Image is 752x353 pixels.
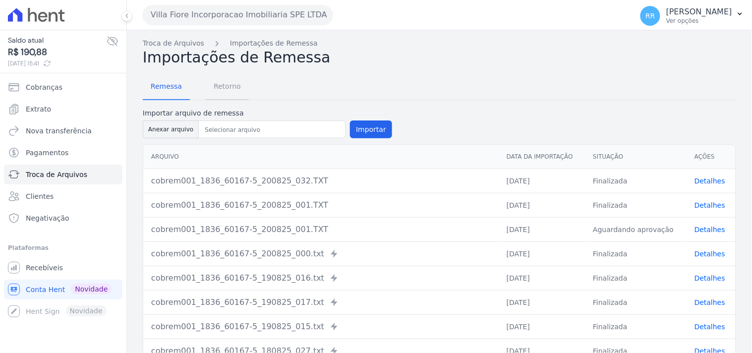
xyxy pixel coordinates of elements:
a: Nova transferência [4,121,122,141]
th: Ações [687,145,736,169]
a: Detalhes [694,177,725,185]
p: [PERSON_NAME] [666,7,732,17]
td: Finalizada [585,314,687,339]
span: RR [645,12,655,19]
span: Saldo atual [8,35,107,46]
span: Novidade [71,284,112,294]
span: Negativação [26,213,69,223]
a: Detalhes [694,250,725,258]
a: Detalhes [694,274,725,282]
td: [DATE] [499,193,585,217]
td: [DATE] [499,266,585,290]
a: Retorno [206,74,249,100]
a: Extrato [4,99,122,119]
span: Cobranças [26,82,62,92]
div: cobrem001_1836_60167-5_200825_001.TXT [151,224,491,235]
a: Detalhes [694,323,725,331]
a: Detalhes [694,298,725,306]
span: [DATE] 15:41 [8,59,107,68]
div: cobrem001_1836_60167-5_200825_001.TXT [151,199,491,211]
div: cobrem001_1836_60167-5_190825_015.txt [151,321,491,333]
h2: Importações de Remessa [143,49,736,66]
a: Importações de Remessa [230,38,318,49]
td: [DATE] [499,290,585,314]
th: Arquivo [143,145,499,169]
a: Remessa [143,74,190,100]
div: cobrem001_1836_60167-5_200825_032.TXT [151,175,491,187]
a: Troca de Arquivos [4,165,122,184]
nav: Breadcrumb [143,38,736,49]
a: Clientes [4,186,122,206]
input: Selecionar arquivo [201,124,344,136]
span: Nova transferência [26,126,92,136]
div: cobrem001_1836_60167-5_190825_016.txt [151,272,491,284]
button: RR [PERSON_NAME] Ver opções [633,2,752,30]
td: Finalizada [585,169,687,193]
p: Ver opções [666,17,732,25]
div: Plataformas [8,242,118,254]
nav: Sidebar [8,77,118,321]
span: Remessa [145,76,188,96]
span: R$ 190,88 [8,46,107,59]
td: Finalizada [585,266,687,290]
th: Situação [585,145,687,169]
button: Importar [350,120,392,138]
td: Finalizada [585,290,687,314]
label: Importar arquivo de remessa [143,108,392,118]
span: Troca de Arquivos [26,170,87,179]
a: Cobranças [4,77,122,97]
td: [DATE] [499,314,585,339]
span: Extrato [26,104,51,114]
td: [DATE] [499,241,585,266]
a: Pagamentos [4,143,122,163]
span: Clientes [26,191,54,201]
span: Conta Hent [26,285,65,294]
div: cobrem001_1836_60167-5_190825_017.txt [151,296,491,308]
td: [DATE] [499,217,585,241]
a: Detalhes [694,226,725,234]
a: Detalhes [694,201,725,209]
a: Troca de Arquivos [143,38,204,49]
th: Data da Importação [499,145,585,169]
td: Aguardando aprovação [585,217,687,241]
a: Conta Hent Novidade [4,280,122,299]
span: Pagamentos [26,148,68,158]
div: cobrem001_1836_60167-5_200825_000.txt [151,248,491,260]
a: Negativação [4,208,122,228]
td: Finalizada [585,193,687,217]
a: Recebíveis [4,258,122,278]
button: Villa Fiore Incorporacao Imobiliaria SPE LTDA [143,5,333,25]
span: Retorno [208,76,247,96]
span: Recebíveis [26,263,63,273]
td: [DATE] [499,169,585,193]
button: Anexar arquivo [143,120,199,138]
td: Finalizada [585,241,687,266]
